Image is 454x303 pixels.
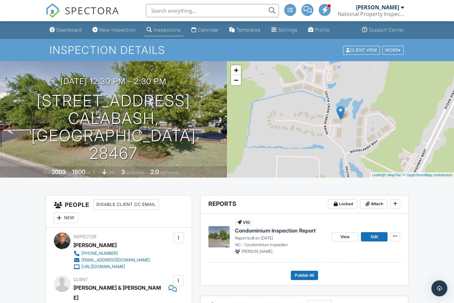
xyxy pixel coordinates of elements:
span: Client [73,277,88,282]
div: [URL][DOMAIN_NAME] [81,264,125,269]
a: Client View [342,47,382,52]
div: National Property Inspections [338,11,404,17]
a: Calendar [189,24,221,36]
a: © OpenStreetMap contributors [403,173,452,177]
div: More [382,46,404,55]
div: Calendar [198,27,219,33]
div: Open Intercom Messenger [431,280,447,296]
a: Settings [269,24,300,36]
div: 2.0 [151,168,159,175]
div: Disable Client CC Email [93,199,159,210]
a: Templates [227,24,263,36]
div: 2003 [52,168,66,175]
div: Dashboard [57,27,82,33]
a: New Inspection [90,24,139,36]
a: [PHONE_NUMBER] [73,250,150,257]
a: © MapTiler [384,173,402,177]
div: Settings [278,27,297,33]
a: Zoom out [231,75,241,85]
a: Leaflet [372,173,383,177]
div: Templates [236,27,261,33]
img: The Best Home Inspection Software - Spectora [46,3,60,18]
div: Inspections [154,27,181,33]
div: 1800 [72,168,85,175]
div: | [370,172,454,178]
div: [PERSON_NAME] & [PERSON_NAME] [73,283,165,303]
div: Support Center [369,27,404,33]
span: sq. ft. [86,170,96,175]
h1: [STREET_ADDRESS] Calabash, [GEOGRAPHIC_DATA] 28467 [11,92,216,162]
a: Support Center [359,24,407,36]
div: New Inspection [99,27,136,33]
span: bedrooms [126,170,144,175]
a: [EMAIL_ADDRESS][DOMAIN_NAME] [73,257,150,263]
a: Zoom in [231,65,241,75]
h3: People [46,195,192,227]
div: [PERSON_NAME] [73,240,117,250]
div: 3 [121,168,125,175]
a: Inspections [144,24,183,36]
div: Profile [315,27,330,33]
div: Client View [343,46,380,55]
div: New [54,213,78,223]
h3: [DATE] 12:30 pm - 2:30 pm [60,77,167,86]
a: [URL][DOMAIN_NAME] [73,263,150,270]
span: slab [108,170,115,175]
a: Profile [305,24,333,36]
div: [EMAIL_ADDRESS][DOMAIN_NAME] [81,257,150,263]
h1: Inspection Details [50,44,404,56]
input: Search everything... [146,4,279,17]
div: [PHONE_NUMBER] [81,251,118,256]
span: Inspector [73,234,96,239]
a: SPECTORA [46,9,119,23]
div: [PERSON_NAME] [356,4,399,11]
span: bathrooms [160,170,179,175]
a: Dashboard [47,24,84,36]
span: Built [43,170,51,175]
span: SPECTORA [65,3,119,17]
